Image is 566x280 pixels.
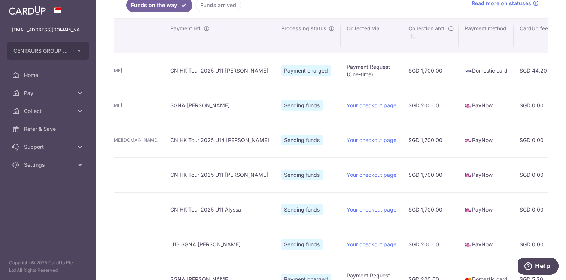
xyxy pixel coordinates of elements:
[24,107,73,115] span: Collect
[514,53,562,88] td: SGD 44.20
[402,19,459,53] th: Collection amt. : activate to sort column ascending
[347,241,396,247] a: Your checkout page
[13,47,69,55] span: CENTAURS GROUP PRIVATE LIMITED
[17,5,33,12] span: Help
[402,192,459,227] td: SGD 1,700.00
[514,19,562,53] th: CardUp fee
[514,123,562,157] td: SGD 0.00
[281,204,323,215] span: Sending funds
[514,192,562,227] td: SGD 0.00
[459,123,514,157] td: PayNow
[24,143,73,151] span: Support
[347,172,396,178] a: Your checkout page
[514,227,562,262] td: SGD 0.00
[347,137,396,143] a: Your checkout page
[281,100,323,111] span: Sending funds
[465,67,472,75] img: visa-sm-192604c4577d2d35970c8ed26b86981c2741ebd56154ab54ad91a526f0f24972.png
[24,89,73,97] span: Pay
[465,102,472,110] img: paynow-md-4fe65508ce96feda548756c5ee0e473c78d4820b8ea51387c6e4ad89e58a5e61.png
[402,157,459,192] td: SGD 1,700.00
[465,241,472,249] img: paynow-md-4fe65508ce96feda548756c5ee0e473c78d4820b8ea51387c6e4ad89e58a5e61.png
[24,71,73,79] span: Home
[281,239,323,250] span: Sending funds
[281,25,326,32] span: Processing status
[9,6,46,15] img: CardUp
[514,157,562,192] td: SGD 0.00
[459,157,514,192] td: PayNow
[281,65,331,76] span: Payment charged
[518,258,559,276] iframe: Opens a widget where you can find more information
[465,172,472,179] img: paynow-md-4fe65508ce96feda548756c5ee0e473c78d4820b8ea51387c6e4ad89e58a5e61.png
[12,26,84,34] p: [EMAIL_ADDRESS][DOMAIN_NAME]
[341,19,402,53] th: Collected via
[514,88,562,123] td: SGD 0.00
[281,170,323,180] span: Sending funds
[459,19,514,53] th: Payment method
[7,42,89,60] button: CENTAURS GROUP PRIVATE LIMITED
[402,88,459,123] td: SGD 200.00
[459,192,514,227] td: PayNow
[341,53,402,88] td: Payment Request (One-time)
[402,123,459,157] td: SGD 1,700.00
[465,206,472,214] img: paynow-md-4fe65508ce96feda548756c5ee0e473c78d4820b8ea51387c6e4ad89e58a5e61.png
[402,53,459,88] td: SGD 1,700.00
[164,19,275,53] th: Payment ref.
[408,25,446,32] span: Collection amt.
[459,227,514,262] td: PayNow
[281,135,323,145] span: Sending funds
[164,227,275,262] td: U13 SGNA [PERSON_NAME]
[520,25,548,32] span: CardUp fee
[24,125,73,133] span: Refer & Save
[402,227,459,262] td: SGD 200.00
[465,137,472,144] img: paynow-md-4fe65508ce96feda548756c5ee0e473c78d4820b8ea51387c6e4ad89e58a5e61.png
[275,19,341,53] th: Processing status
[24,161,73,169] span: Settings
[347,206,396,213] a: Your checkout page
[164,192,275,227] td: CN HK Tour 2025 U11 Alyssa
[164,53,275,88] td: CN HK Tour 2025 U11 [PERSON_NAME]
[347,102,396,108] a: Your checkout page
[459,88,514,123] td: PayNow
[164,157,275,192] td: CN HK Tour 2025 U11 [PERSON_NAME]
[164,88,275,123] td: SGNA [PERSON_NAME]
[459,53,514,88] td: Domestic card
[170,25,201,32] span: Payment ref.
[164,123,275,157] td: CN HK Tour 2025 U14 [PERSON_NAME]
